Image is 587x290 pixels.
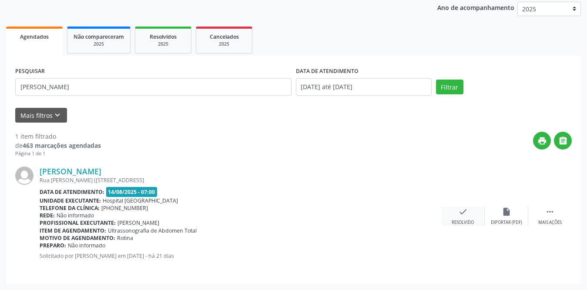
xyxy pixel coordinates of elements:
p: Ano de acompanhamento [437,2,514,13]
div: Página 1 de 1 [15,150,101,157]
button: Mais filtroskeyboard_arrow_down [15,108,67,123]
b: Telefone da clínica: [40,204,100,212]
div: Mais ações [538,220,562,226]
i: print [537,136,547,146]
i:  [558,136,568,146]
a: [PERSON_NAME] [40,167,101,176]
input: Selecione um intervalo [296,78,432,96]
div: Rua [PERSON_NAME] ([STREET_ADDRESS] [40,177,441,184]
label: DATA DE ATENDIMENTO [296,65,359,78]
b: Unidade executante: [40,197,101,204]
b: Item de agendamento: [40,227,106,234]
span: Rotina [117,234,133,242]
span: [PHONE_NUMBER] [101,204,148,212]
div: de [15,141,101,150]
input: Nome, CNS [15,78,292,96]
strong: 463 marcações agendadas [23,141,101,150]
span: Não informado [57,212,94,219]
b: Data de atendimento: [40,188,104,196]
b: Preparo: [40,242,66,249]
img: img [15,167,34,185]
b: Motivo de agendamento: [40,234,115,242]
span: Resolvidos [150,33,177,40]
p: Solicitado por [PERSON_NAME] em [DATE] - há 21 dias [40,252,441,260]
button:  [554,132,572,150]
span: Cancelados [210,33,239,40]
i: check [458,207,468,217]
span: Ultrassonografia de Abdomen Total [108,227,197,234]
i: insert_drive_file [502,207,511,217]
div: Exportar (PDF) [491,220,522,226]
div: Resolvido [452,220,474,226]
label: PESQUISAR [15,65,45,78]
span: Agendados [20,33,49,40]
div: 2025 [202,41,246,47]
i: keyboard_arrow_down [53,110,62,120]
button: Filtrar [436,80,463,94]
div: 2025 [74,41,124,47]
span: 14/08/2025 - 07:00 [106,187,158,197]
span: Não informado [68,242,105,249]
div: 1 item filtrado [15,132,101,141]
i:  [545,207,555,217]
span: [PERSON_NAME] [117,219,159,227]
b: Rede: [40,212,55,219]
span: Hospital [GEOGRAPHIC_DATA] [103,197,178,204]
div: 2025 [141,41,185,47]
b: Profissional executante: [40,219,116,227]
span: Não compareceram [74,33,124,40]
button: print [533,132,551,150]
